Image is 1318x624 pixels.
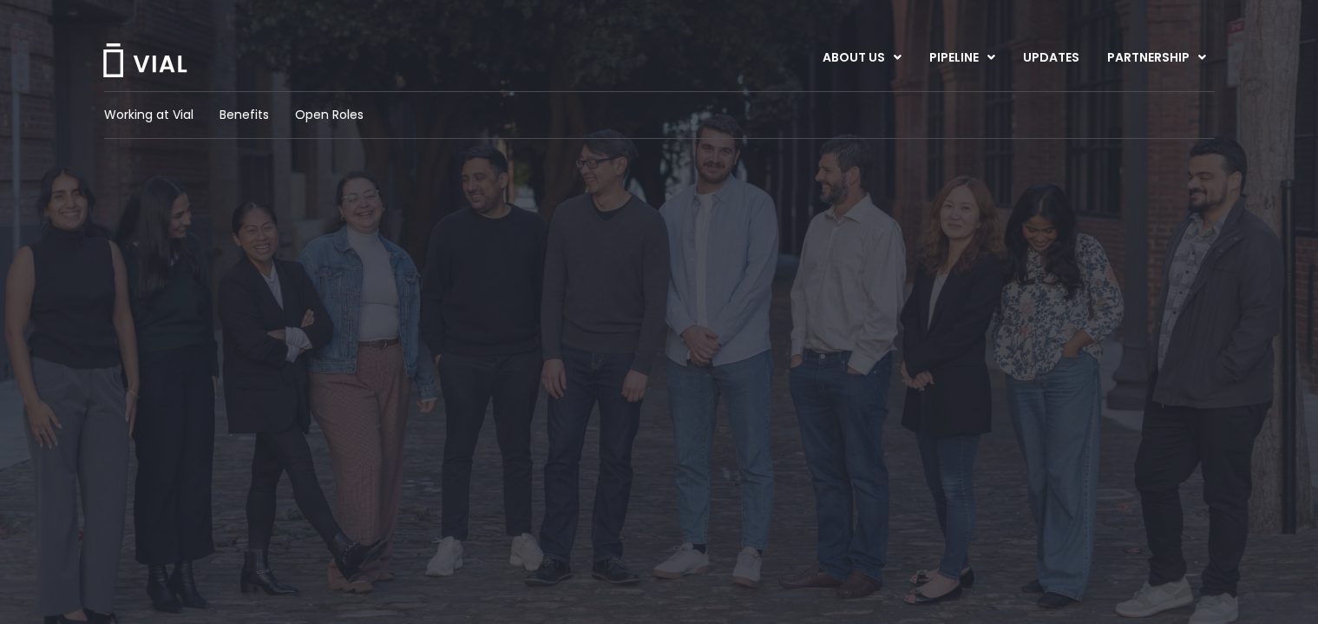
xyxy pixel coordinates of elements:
[1093,43,1220,73] a: PARTNERSHIPMenu Toggle
[102,43,188,77] img: Vial Logo
[104,106,193,124] a: Working at Vial
[809,43,915,73] a: ABOUT USMenu Toggle
[1009,43,1092,73] a: UPDATES
[915,43,1008,73] a: PIPELINEMenu Toggle
[295,106,364,124] a: Open Roles
[220,106,269,124] a: Benefits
